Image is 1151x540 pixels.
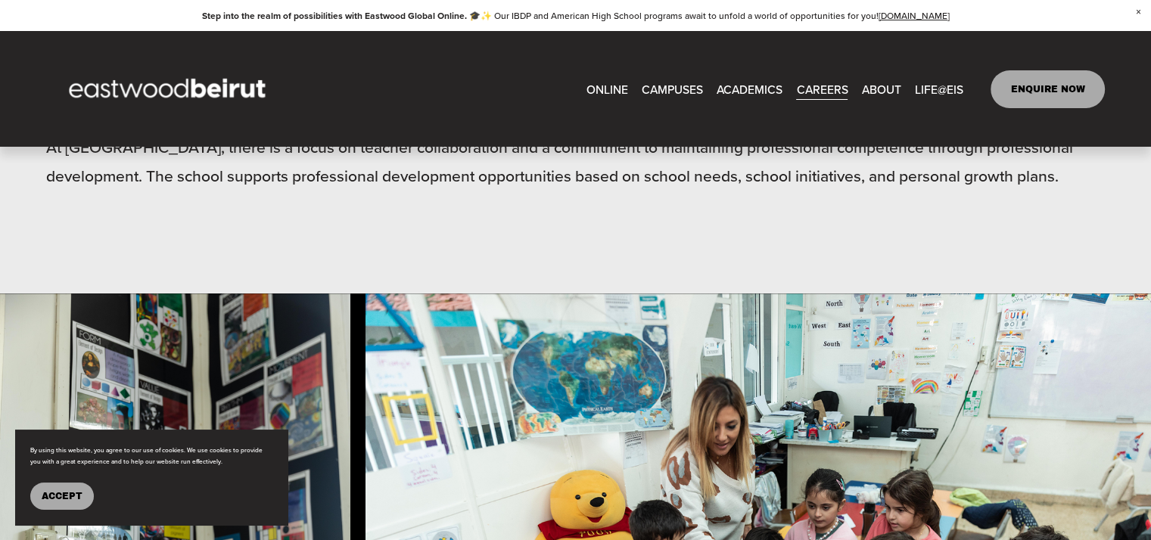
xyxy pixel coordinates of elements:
span: ACADEMICS [717,79,782,100]
a: [DOMAIN_NAME] [879,9,950,22]
p: By using this website, you agree to our use of cookies. We use cookies to provide you with a grea... [30,445,272,467]
a: folder dropdown [717,77,782,101]
a: ONLINE [586,77,628,101]
span: ABOUT [862,79,901,100]
a: ENQUIRE NOW [991,70,1105,108]
span: CAMPUSES [642,79,703,100]
span: LIFE@EIS [915,79,963,100]
a: folder dropdown [642,77,703,101]
span: Accept [42,491,82,501]
a: folder dropdown [862,77,901,101]
section: Cookie banner [15,430,288,525]
p: At [GEOGRAPHIC_DATA], there is a focus on teacher collaboration and a commitment to maintaining p... [46,132,1105,190]
img: EastwoodIS Global Site [46,51,293,128]
button: Accept [30,483,94,510]
a: folder dropdown [915,77,963,101]
a: CAREERS [796,77,848,101]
